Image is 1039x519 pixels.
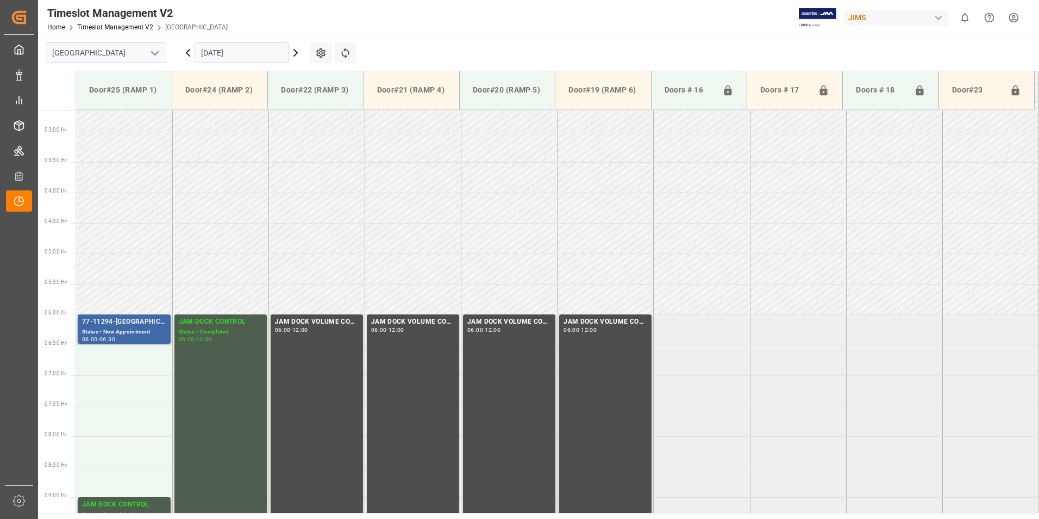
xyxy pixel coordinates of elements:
[82,328,166,337] div: Status - New Appointment
[45,401,67,407] span: 07:30 Hr
[977,5,1002,30] button: Help Center
[371,328,387,332] div: 06:00
[45,310,67,316] span: 06:00 Hr
[45,249,67,255] span: 05:00 Hr
[468,80,546,100] div: Door#20 (RAMP 5)
[82,317,166,328] div: 77-11294-[GEOGRAPHIC_DATA]
[660,80,718,101] div: Doors # 16
[948,80,1005,101] div: Door#23
[85,80,163,100] div: Door#25 (RAMP 1)
[483,328,485,332] div: -
[46,42,166,63] input: Type to search/select
[581,328,597,332] div: 12:00
[45,370,67,376] span: 07:00 Hr
[181,80,259,100] div: Door#24 (RAMP 2)
[844,10,948,26] div: JIMS
[277,80,354,100] div: Door#22 (RAMP 3)
[45,340,67,346] span: 06:30 Hr
[98,337,99,342] div: -
[756,80,813,101] div: Doors # 17
[564,328,579,332] div: 06:00
[179,328,262,337] div: Status - Completed
[45,431,67,437] span: 08:00 Hr
[485,328,500,332] div: 12:00
[579,328,581,332] div: -
[45,127,67,133] span: 03:00 Hr
[194,337,196,342] div: -
[45,218,67,224] span: 04:30 Hr
[45,157,67,163] span: 03:30 Hr
[45,492,67,498] span: 09:00 Hr
[196,337,212,342] div: 12:00
[291,328,292,332] div: -
[467,328,483,332] div: 06:00
[45,279,67,285] span: 05:30 Hr
[387,328,389,332] div: -
[47,23,65,31] a: Home
[852,80,909,101] div: Doors # 18
[292,328,308,332] div: 12:00
[467,317,551,328] div: JAM DOCK VOLUME CONTROL
[371,317,455,328] div: JAM DOCK VOLUME CONTROL
[45,188,67,194] span: 04:00 Hr
[45,462,67,468] span: 08:30 Hr
[47,5,228,21] div: Timeslot Management V2
[389,328,404,332] div: 12:00
[799,8,836,27] img: Exertis%20JAM%20-%20Email%20Logo.jpg_1722504956.jpg
[82,337,98,342] div: 06:00
[179,317,262,328] div: JAM DOCK CONTROL
[373,80,450,100] div: Door#21 (RAMP 4)
[99,337,115,342] div: 06:30
[146,45,162,61] button: open menu
[953,5,977,30] button: show 0 new notifications
[77,23,153,31] a: Timeslot Management V2
[844,7,953,28] button: JIMS
[82,499,166,510] div: JAM DOCK CONTROL
[275,328,291,332] div: 06:00
[564,80,642,100] div: Door#19 (RAMP 6)
[564,317,647,328] div: JAM DOCK VOLUME CONTROL
[179,337,195,342] div: 06:00
[275,317,359,328] div: JAM DOCK VOLUME CONTROL
[195,42,289,63] input: DD.MM.YYYY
